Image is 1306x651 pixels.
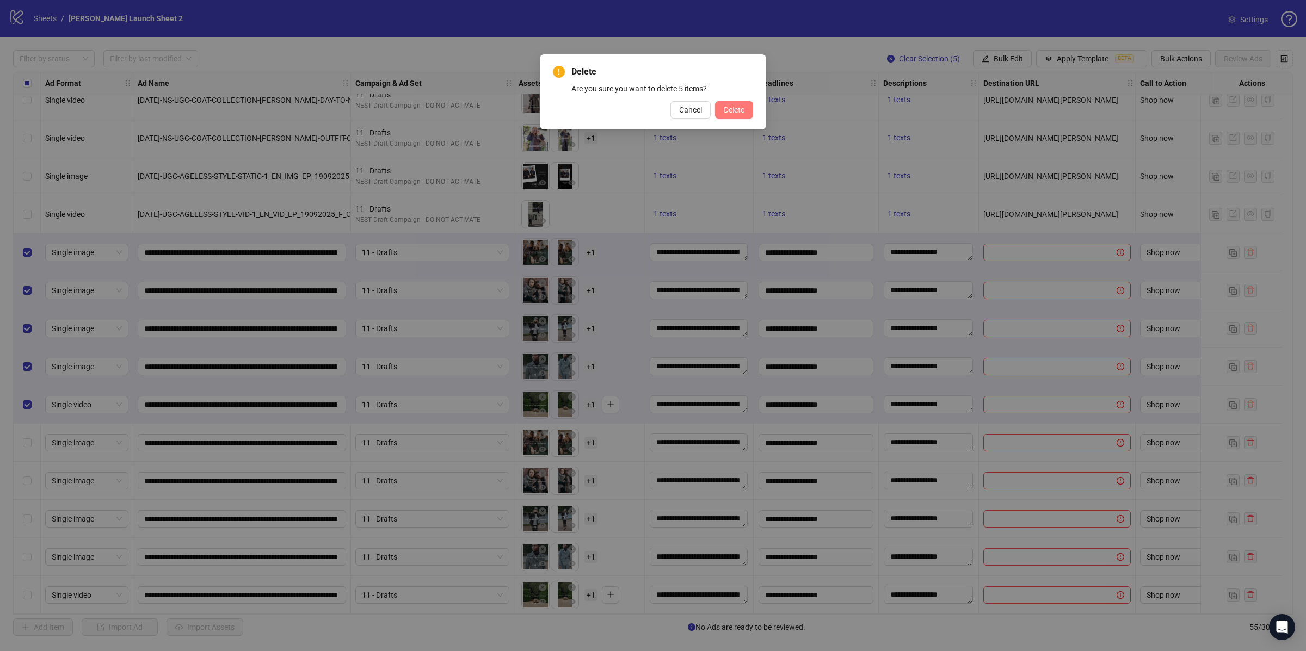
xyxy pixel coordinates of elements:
div: Are you sure you want to delete 5 items? [571,83,753,95]
button: Cancel [670,101,711,119]
span: Delete [724,106,744,114]
span: Cancel [679,106,702,114]
span: Delete [571,65,753,78]
span: exclamation-circle [553,66,565,78]
div: Open Intercom Messenger [1269,614,1295,640]
button: Delete [715,101,753,119]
